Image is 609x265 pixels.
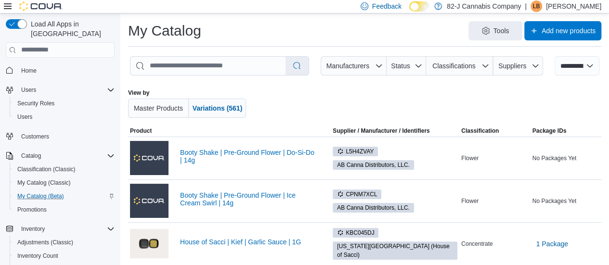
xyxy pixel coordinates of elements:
[468,21,522,40] button: Tools
[21,225,45,233] span: Inventory
[426,56,493,76] button: Classifications
[10,97,118,110] button: Security Roles
[17,192,64,200] span: My Catalog (Beta)
[17,223,49,235] button: Inventory
[21,133,49,140] span: Customers
[536,239,568,249] span: 1 Package
[531,195,601,207] div: No Packages Yet
[493,26,509,36] span: Tools
[525,0,527,12] p: |
[333,147,378,156] span: L5H4ZVAY
[493,56,543,76] button: Suppliers
[21,67,37,75] span: Home
[372,1,402,11] span: Feedback
[128,21,201,40] h1: My Catalog
[19,1,63,11] img: Cova
[27,19,115,38] span: Load All Apps in [GEOGRAPHIC_DATA]
[13,250,62,262] a: Inventory Count
[391,62,410,70] span: Status
[180,149,315,164] a: Booty Shake | Pre-Ground Flower | Do-Si-Do | 14g
[13,204,115,215] span: Promotions
[17,239,73,246] span: Adjustments (Classic)
[333,189,381,199] span: CPNM7XCL
[10,236,118,249] button: Adjustments (Classic)
[10,163,118,176] button: Classification (Classic)
[17,84,115,96] span: Users
[17,130,115,142] span: Customers
[337,147,374,156] span: L5H4ZVAY
[432,62,475,70] span: Classifications
[459,152,530,164] div: Flower
[17,84,40,96] button: Users
[546,0,601,12] p: [PERSON_NAME]
[337,228,374,237] span: KBC045DJ
[189,99,246,118] button: Variations (561)
[542,26,596,36] span: Add new products
[333,127,429,135] div: Supplier / Manufacturer / Identifiers
[321,56,386,76] button: Manufacturers
[13,204,51,215] a: Promotions
[128,89,149,97] label: View by
[337,190,377,199] span: CPNM7XCL
[17,150,45,162] button: Catalog
[498,62,526,70] span: Suppliers
[13,111,36,123] a: Users
[17,179,71,187] span: My Catalog (Classic)
[128,99,189,118] button: Master Products
[17,223,115,235] span: Inventory
[17,64,115,76] span: Home
[13,190,68,202] a: My Catalog (Beta)
[532,127,567,135] span: Package IDs
[130,184,168,217] img: Booty Shake | Pre-Ground Flower | Ice Cream Swirl | 14g
[17,206,47,214] span: Promotions
[13,177,75,189] a: My Catalog (Classic)
[333,228,378,238] span: KBC045DJ
[17,165,76,173] span: Classification (Classic)
[10,110,118,124] button: Users
[532,234,572,253] button: 1 Package
[2,149,118,163] button: Catalog
[333,203,414,213] span: AB Canna Distributors, LLC.
[13,177,115,189] span: My Catalog (Classic)
[333,241,457,260] span: New York Seed Laboratory (House of Sacci)
[17,131,53,142] a: Customers
[337,242,453,259] span: [US_STATE][GEOGRAPHIC_DATA] (House of Sacci)
[337,203,410,212] span: AB Canna Distributors, LLC.
[531,0,542,12] div: Lindsay Ballengee
[10,249,118,263] button: Inventory Count
[180,238,315,246] a: House of Sacci | Kief | Garlic Sauce | 1G
[193,104,243,112] span: Variations (561)
[10,176,118,189] button: My Catalog (Classic)
[130,127,152,135] span: Product
[13,111,115,123] span: Users
[13,164,115,175] span: Classification (Classic)
[13,164,79,175] a: Classification (Classic)
[461,127,499,135] span: Classification
[13,190,115,202] span: My Catalog (Beta)
[2,222,118,236] button: Inventory
[134,104,183,112] span: Master Products
[319,127,429,135] span: Supplier / Manufacturer / Identifiers
[533,0,540,12] span: LB
[17,150,115,162] span: Catalog
[13,98,115,109] span: Security Roles
[130,141,168,175] img: Booty Shake | Pre-Ground Flower | Do-Si-Do | 14g
[180,191,315,207] a: Booty Shake | Pre-Ground Flower | Ice Cream Swirl | 14g
[447,0,521,12] p: 82-J Cannabis Company
[524,21,601,40] button: Add new products
[333,160,414,170] span: AB Canna Distributors, LLC.
[387,56,427,76] button: Status
[531,152,601,164] div: No Packages Yet
[21,152,41,160] span: Catalog
[337,161,410,169] span: AB Canna Distributors, LLC.
[21,86,36,94] span: Users
[10,203,118,216] button: Promotions
[459,195,530,207] div: Flower
[13,237,115,248] span: Adjustments (Classic)
[17,65,40,76] a: Home
[2,83,118,97] button: Users
[130,229,168,259] img: House of Sacci | Kief | Garlic Sauce | 1G
[13,237,77,248] a: Adjustments (Classic)
[17,252,58,260] span: Inventory Count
